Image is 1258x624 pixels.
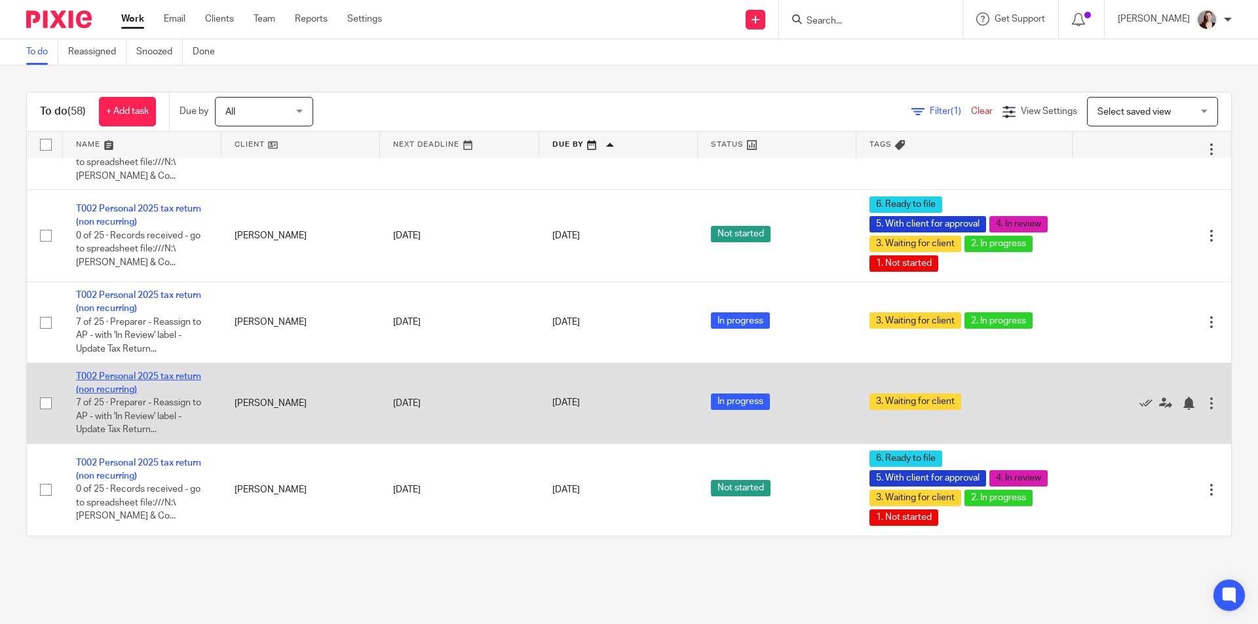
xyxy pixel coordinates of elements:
[989,470,1048,486] span: 4. In review
[805,16,923,28] input: Search
[869,141,892,148] span: Tags
[552,318,580,327] span: [DATE]
[869,450,942,467] span: 6. Ready to file
[221,190,380,282] td: [PERSON_NAME]
[221,363,380,443] td: [PERSON_NAME]
[1139,396,1159,409] a: Mark as done
[951,107,961,116] span: (1)
[26,39,58,65] a: To do
[711,312,770,329] span: In progress
[67,106,86,117] span: (58)
[971,107,993,116] a: Clear
[995,14,1045,24] span: Get Support
[221,536,380,616] td: [PERSON_NAME]
[869,196,942,213] span: 6. Ready to file
[164,12,185,26] a: Email
[964,236,1033,252] span: 2. In progress
[380,282,539,363] td: [DATE]
[76,372,201,394] a: T002 Personal 2025 tax return (non recurring)
[76,398,201,434] span: 7 of 25 · Preparer - Reassign to AP - with 'In Review' label - Update Tax Return...
[869,255,938,272] span: 1. Not started
[76,204,201,227] a: T002 Personal 2025 tax return (non recurring)
[225,107,235,117] span: All
[964,490,1033,506] span: 2. In progress
[180,105,208,118] p: Due by
[869,236,961,252] span: 3. Waiting for client
[869,509,938,526] span: 1. Not started
[76,458,201,481] a: T002 Personal 2025 tax return (non recurring)
[869,312,961,329] span: 3. Waiting for client
[380,363,539,443] td: [DATE]
[380,190,539,282] td: [DATE]
[964,312,1033,329] span: 2. In progress
[552,231,580,240] span: [DATE]
[121,12,144,26] a: Work
[869,216,986,232] span: 5. With client for approval
[1196,9,1217,30] img: High%20Res%20Andrew%20Price%20Accountants%20_Poppy%20Jakes%20Photography-3%20-%20Copy.jpg
[136,39,183,65] a: Snoozed
[40,105,86,119] h1: To do
[68,39,126,65] a: Reassigned
[76,318,201,354] span: 7 of 25 · Preparer - Reassign to AP - with 'In Review' label - Update Tax Return...
[552,485,580,494] span: [DATE]
[711,394,770,410] span: In progress
[552,399,580,408] span: [DATE]
[930,107,971,116] span: Filter
[1097,107,1171,117] span: Select saved view
[869,490,961,506] span: 3. Waiting for client
[1118,12,1190,26] p: [PERSON_NAME]
[711,226,771,242] span: Not started
[347,12,382,26] a: Settings
[99,97,156,126] a: + Add task
[221,443,380,536] td: [PERSON_NAME]
[711,480,771,496] span: Not started
[380,443,539,536] td: [DATE]
[76,291,201,313] a: T002 Personal 2025 tax return (non recurring)
[205,12,234,26] a: Clients
[76,231,200,267] span: 0 of 25 · Records received - go to spreadsheet file:///N:\[PERSON_NAME] & Co...
[1021,107,1077,116] span: View Settings
[221,282,380,363] td: [PERSON_NAME]
[26,10,92,28] img: Pixie
[989,216,1048,232] span: 4. In review
[76,145,200,181] span: 0 of 25 · Records received - go to spreadsheet file:///N:\[PERSON_NAME] & Co...
[254,12,275,26] a: Team
[869,470,986,486] span: 5. With client for approval
[869,394,961,410] span: 3. Waiting for client
[295,12,328,26] a: Reports
[380,536,539,616] td: [DATE]
[193,39,225,65] a: Done
[76,485,200,521] span: 0 of 25 · Records received - go to spreadsheet file:///N:\[PERSON_NAME] & Co...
